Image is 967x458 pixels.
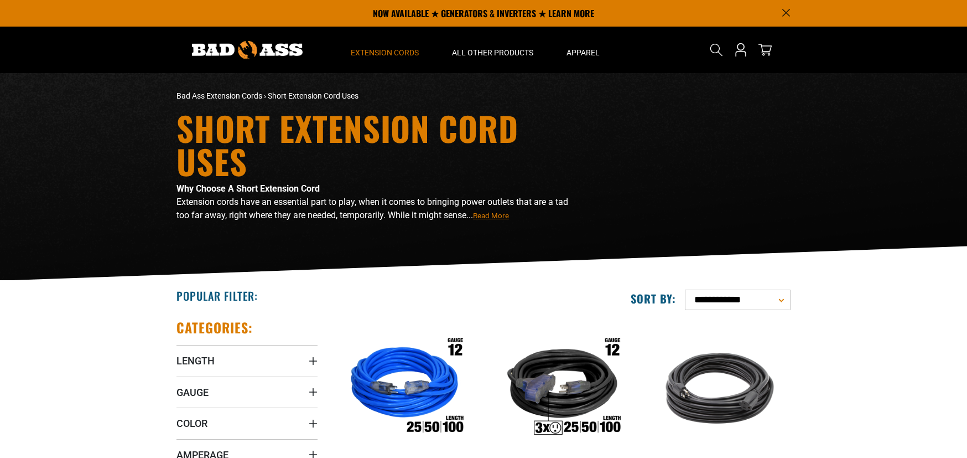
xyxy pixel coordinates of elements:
summary: Apparel [550,27,616,73]
p: Extension cords have an essential part to play, when it comes to bringing power outlets that are ... [176,195,580,222]
span: Length [176,354,215,367]
summary: Search [708,41,725,59]
a: Bad Ass Extension Cords [176,91,262,100]
strong: Why Choose A Short Extension Cord [176,183,320,194]
img: Outdoor Dual Lighted Extension Cord w/ Safety CGM [335,325,475,452]
span: Apparel [566,48,600,58]
summary: All Other Products [435,27,550,73]
summary: Length [176,345,318,376]
h2: Popular Filter: [176,289,258,303]
summary: Extension Cords [334,27,435,73]
span: Gauge [176,386,209,399]
span: Extension Cords [351,48,419,58]
img: Bad Ass Extension Cords [192,41,303,59]
img: Outdoor Dual Lighted 3-Outlet Extension Cord w/ Safety CGM [492,325,632,452]
span: Color [176,417,207,430]
span: › [264,91,266,100]
span: Short Extension Cord Uses [268,91,358,100]
img: black [650,325,789,452]
summary: Gauge [176,377,318,408]
summary: Color [176,408,318,439]
nav: breadcrumbs [176,90,580,102]
span: All Other Products [452,48,533,58]
h1: Short Extension Cord Uses [176,111,580,178]
h2: Categories: [176,319,253,336]
span: Read More [473,212,509,220]
label: Sort by: [631,291,676,306]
